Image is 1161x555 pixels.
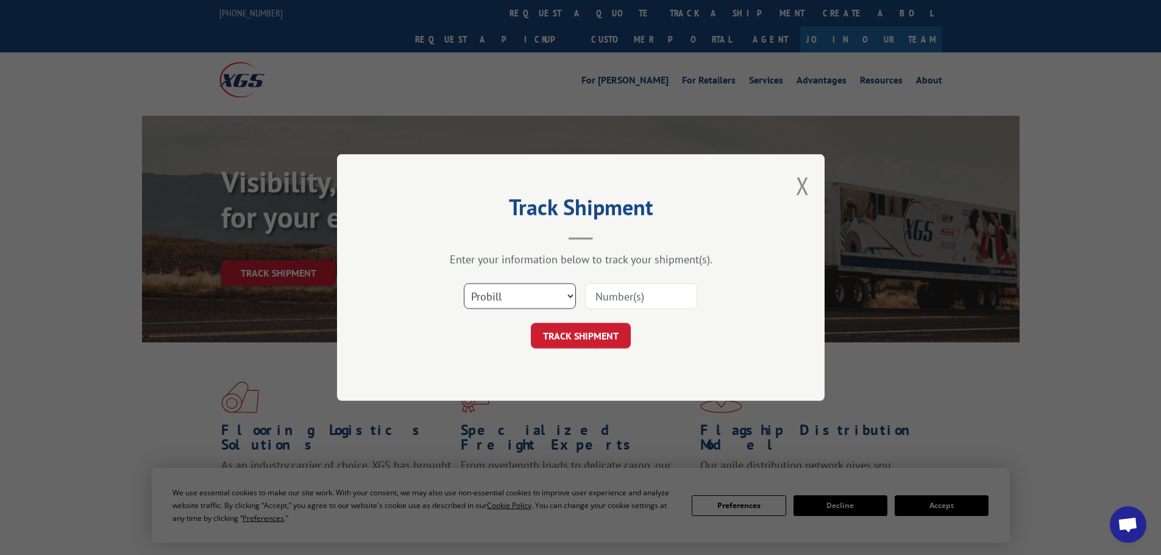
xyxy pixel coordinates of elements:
[585,283,697,309] input: Number(s)
[398,252,764,266] div: Enter your information below to track your shipment(s).
[531,323,631,348] button: TRACK SHIPMENT
[796,169,809,202] button: Close modal
[398,199,764,222] h2: Track Shipment
[1110,506,1146,543] div: Open chat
